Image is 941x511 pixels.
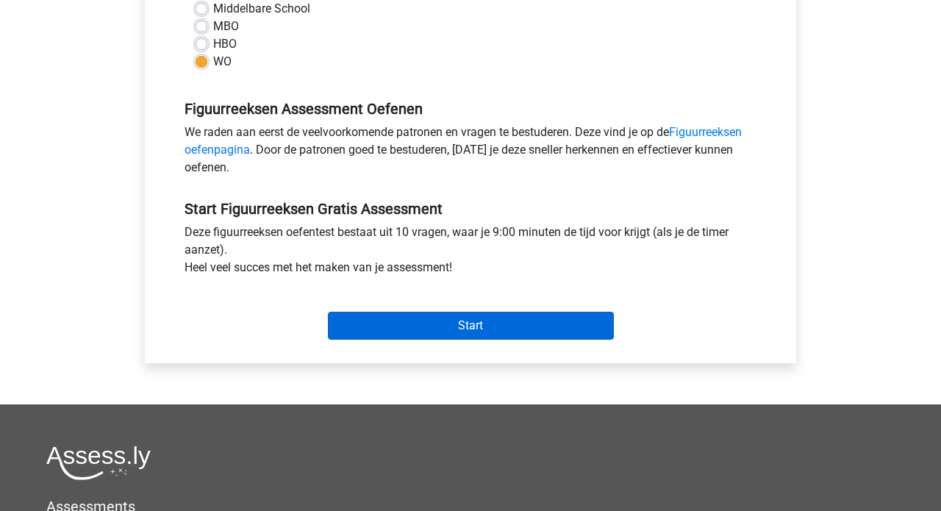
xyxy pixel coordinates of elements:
[213,53,232,71] label: WO
[185,100,756,118] h5: Figuurreeksen Assessment Oefenen
[46,446,151,480] img: Assessly logo
[213,35,237,53] label: HBO
[173,224,768,282] div: Deze figuurreeksen oefentest bestaat uit 10 vragen, waar je 9:00 minuten de tijd voor krijgt (als...
[328,312,614,340] input: Start
[173,124,768,182] div: We raden aan eerst de veelvoorkomende patronen en vragen te bestuderen. Deze vind je op de . Door...
[213,18,239,35] label: MBO
[185,200,756,218] h5: Start Figuurreeksen Gratis Assessment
